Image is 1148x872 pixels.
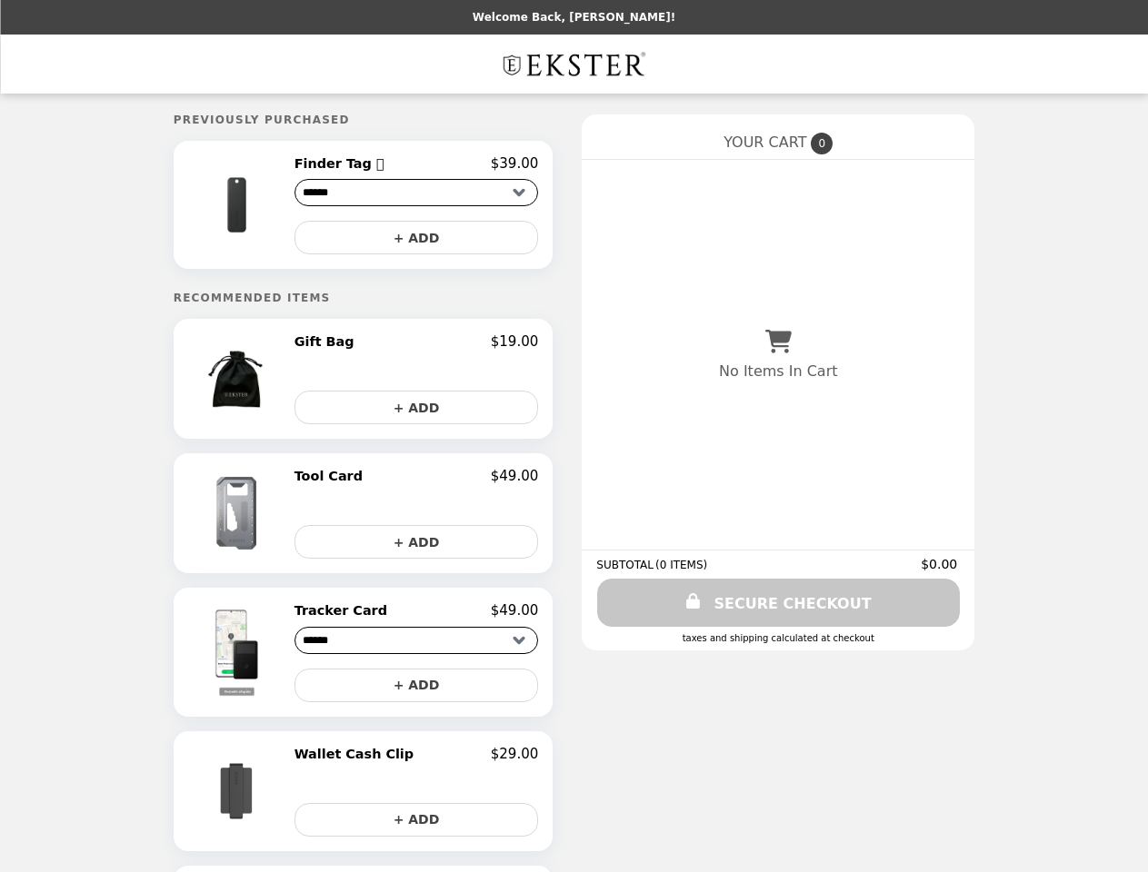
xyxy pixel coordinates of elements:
h2: Wallet Cash Clip [294,746,421,762]
p: $49.00 [491,602,539,619]
h2: Finder Tag  [294,155,392,172]
span: SUBTOTAL [596,559,655,571]
span: $0.00 [921,557,960,571]
button: + ADD [294,803,539,837]
p: $19.00 [491,333,539,350]
img: Tool Card [191,468,286,559]
h2: Tool Card [294,468,370,484]
select: Select a product variant [294,179,539,206]
p: $39.00 [491,155,539,172]
p: Welcome Back, [PERSON_NAME]! [473,11,675,24]
img: Brand Logo [498,45,651,83]
div: Taxes and Shipping calculated at checkout [596,633,960,643]
img: Finder Tag  [187,155,291,254]
h2: Gift Bag [294,333,362,350]
p: $29.00 [491,746,539,762]
img: Tracker Card [187,602,291,701]
h5: Previously Purchased [174,114,554,126]
select: Select a product variant [294,627,539,654]
button: + ADD [294,669,539,702]
span: ( 0 ITEMS ) [655,559,707,571]
span: YOUR CART [724,134,806,151]
span: 0 [811,133,833,154]
h2: Tracker Card [294,602,394,619]
p: No Items In Cart [719,362,837,380]
button: + ADD [294,391,539,424]
button: + ADD [294,221,539,254]
p: $49.00 [491,468,539,484]
img: Gift Bag [191,333,286,424]
h5: Recommended Items [174,292,554,304]
button: + ADD [294,525,539,559]
img: Wallet Cash Clip [191,746,286,837]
